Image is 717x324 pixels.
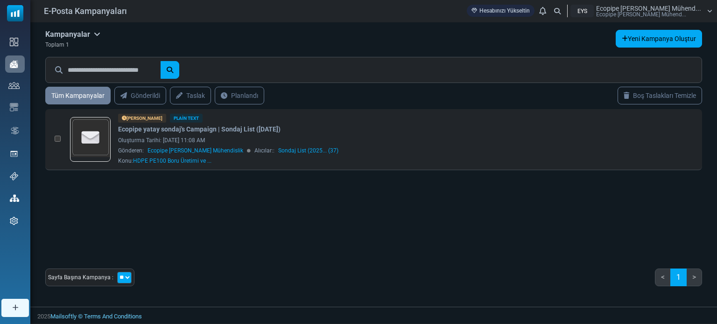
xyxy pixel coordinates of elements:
a: Yeni Kampanya Oluştur [616,30,702,48]
span: Toplam [45,41,64,48]
a: Gönderildi [114,87,166,104]
span: translation missing: tr.layouts.footer.terms_and_conditions [84,313,142,320]
img: workflow.svg [10,125,20,136]
a: 1 [670,269,687,286]
footer: 2025 [30,307,717,324]
img: settings-icon.svg [10,217,18,225]
a: Tüm Kampanyalar [45,87,111,104]
span: Ecopipe [PERSON_NAME] Mühend... [596,12,686,17]
span: HDPE PE100 Boru Üretimi ve ... [133,158,211,164]
a: Boş Taslakları Temizle [618,87,702,104]
span: E-Posta Kampanyaları [44,5,127,17]
img: dashboard-icon.svg [10,38,18,46]
img: support-icon.svg [10,172,18,180]
img: empty-draft-icon2.svg [71,118,110,157]
span: 1 [66,41,69,48]
a: Taslak [170,87,211,104]
span: Ecopipe [PERSON_NAME] Mühendislik [148,146,243,155]
a: Ecopipe yatay sondaj's Campaign | Sondaj List ([DATE]) [118,124,281,134]
a: EYS Ecopipe [PERSON_NAME] Mühend... Ecopipe [PERSON_NAME] Mühend... [570,5,712,17]
a: Terms And Conditions [84,313,142,320]
div: EYS [570,5,594,17]
div: Plain Text [170,114,203,123]
a: Hesabınızı Yükseltin [467,5,534,17]
a: Sondaj List (2025... (37) [278,146,338,155]
div: Gönderen: Alıcılar:: [118,146,585,155]
div: Konu: [118,157,211,165]
h5: Kampanyalar [45,30,100,39]
img: campaigns-icon-active.png [10,60,18,68]
span: Ecopipe [PERSON_NAME] Mühend... [596,5,701,12]
a: Mailsoftly © [50,313,83,320]
img: email-templates-icon.svg [10,103,18,111]
img: mailsoftly_icon_blue_white.svg [7,5,23,21]
div: [PERSON_NAME] [118,114,166,123]
img: landing_pages.svg [10,150,18,158]
div: Oluşturma Tarihi: [DATE] 11:08 AM [118,136,585,145]
nav: Page [655,269,702,294]
img: contacts-icon.svg [8,82,20,89]
span: Sayfa Başına Kampanya : [48,273,113,282]
a: Planlandı [215,87,264,104]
